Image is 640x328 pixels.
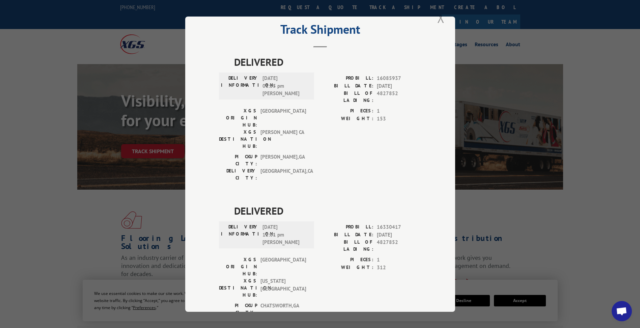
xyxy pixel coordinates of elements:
span: DELIVERED [234,203,421,218]
label: PICKUP CITY: [219,302,257,316]
label: PROBILL: [320,223,373,231]
label: BILL OF LADING: [320,90,373,104]
span: DELIVERED [234,54,421,70]
label: XGS DESTINATION HUB: [219,129,257,150]
label: PIECES: [320,256,373,264]
label: DELIVERY CITY: [219,167,257,182]
span: [GEOGRAPHIC_DATA] , CA [260,167,306,182]
a: Open chat [612,301,632,321]
label: XGS DESTINATION HUB: [219,277,257,299]
span: [GEOGRAPHIC_DATA] [260,256,306,277]
label: BILL DATE: [320,231,373,239]
label: BILL OF LADING: [320,239,373,253]
label: XGS ORIGIN HUB: [219,107,257,129]
label: DELIVERY INFORMATION: [221,223,259,246]
label: DELIVERY INFORMATION: [221,75,259,98]
span: 16330417 [377,223,421,231]
span: [GEOGRAPHIC_DATA] [260,107,306,129]
label: WEIGHT: [320,264,373,271]
label: PIECES: [320,107,373,115]
span: [DATE] [377,231,421,239]
span: 4827852 [377,239,421,253]
span: 16085937 [377,75,421,82]
span: [PERSON_NAME] CA [260,129,306,150]
span: [DATE] 12:01 pm [PERSON_NAME] [262,223,308,246]
span: 4827852 [377,90,421,104]
span: 1 [377,256,421,264]
span: 312 [377,264,421,271]
label: XGS ORIGIN HUB: [219,256,257,277]
span: [DATE] [377,82,421,90]
span: [PERSON_NAME] , GA [260,153,306,167]
span: CHATSWORTH , GA [260,302,306,316]
label: PICKUP CITY: [219,153,257,167]
span: [US_STATE][GEOGRAPHIC_DATA] [260,277,306,299]
label: PROBILL: [320,75,373,82]
span: 1 [377,107,421,115]
label: WEIGHT: [320,115,373,122]
label: BILL DATE: [320,82,373,90]
h2: Track Shipment [219,25,421,37]
button: Close modal [435,8,447,27]
span: [DATE] 01:55 pm [PERSON_NAME] [262,75,308,98]
span: 153 [377,115,421,122]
